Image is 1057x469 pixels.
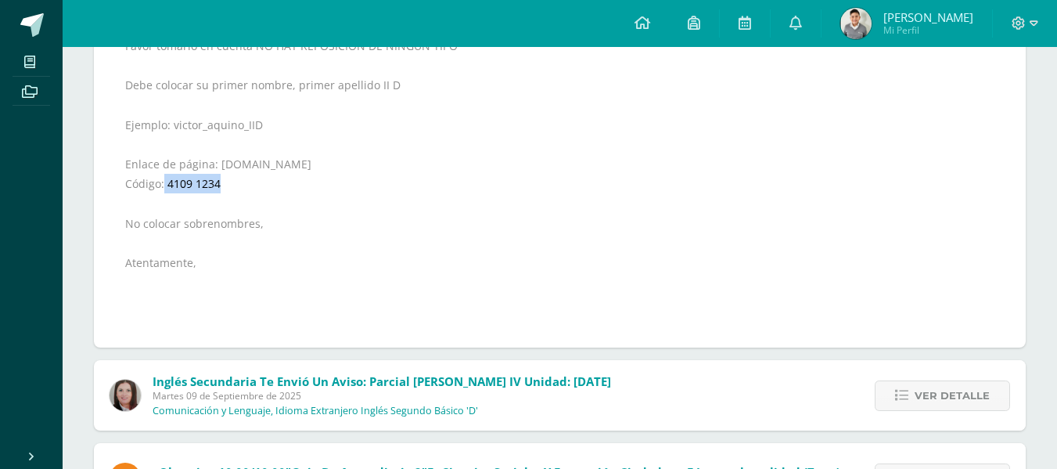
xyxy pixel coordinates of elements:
span: [PERSON_NAME] [883,9,973,25]
span: Ver detalle [915,381,990,410]
img: 2b123f8bfdc752be0a6e1555ca5ba63f.png [840,8,872,39]
span: Inglés Secundaria te envió un aviso: Parcial [PERSON_NAME] IV Unidad: [DATE] [153,373,611,389]
p: Comunicación y Lenguaje, Idioma Extranjero Inglés Segundo Básico 'D' [153,405,478,417]
span: Martes 09 de Septiembre de 2025 [153,389,611,402]
span: Mi Perfil [883,23,973,37]
img: 8af0450cf43d44e38c4a1497329761f3.png [110,380,141,411]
